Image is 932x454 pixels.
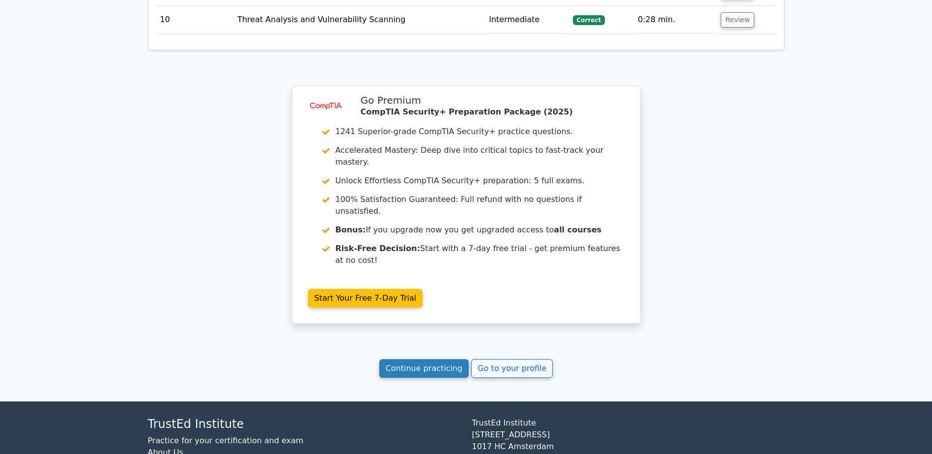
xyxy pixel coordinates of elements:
td: Threat Analysis and Vulnerability Scanning [233,6,485,34]
td: Intermediate [485,6,568,34]
a: Practice for your certification and exam [148,436,304,445]
td: 10 [156,6,234,34]
span: Correct [573,15,605,25]
h4: TrustEd Institute [148,417,460,431]
td: 0:28 min. [634,6,717,34]
a: Go to your profile [471,359,553,378]
a: Start Your Free 7-Day Trial [308,289,423,308]
a: Continue practicing [379,359,469,378]
button: Review [721,12,754,28]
